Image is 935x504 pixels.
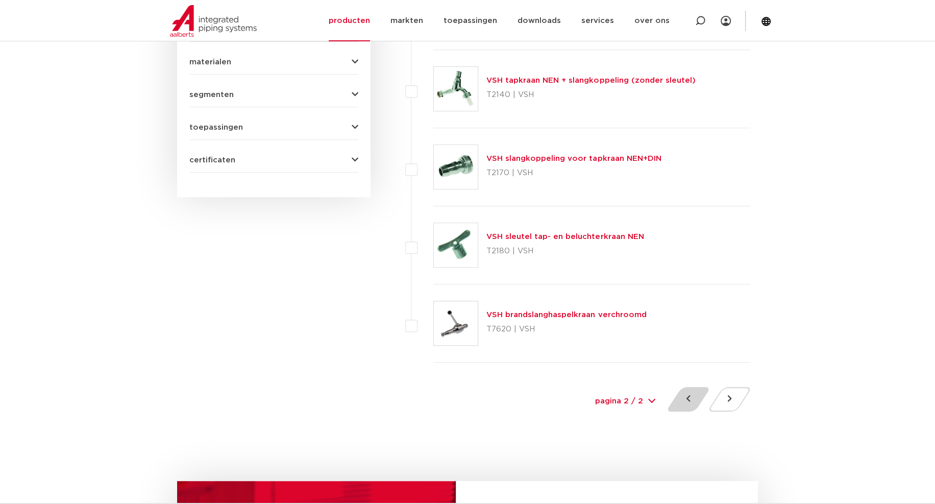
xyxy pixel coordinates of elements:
img: Thumbnail for VSH brandslanghaspelkraan verchroomd [434,301,478,345]
span: materialen [189,58,231,66]
a: VSH sleutel tap- en beluchterkraan NEN [486,233,644,241]
button: materialen [189,58,358,66]
button: toepassingen [189,124,358,131]
a: VSH brandslanghaspelkraan verchroomd [486,311,646,319]
img: Thumbnail for VSH slangkoppeling voor tapkraan NEN+DIN [434,145,478,189]
button: certificaten [189,156,358,164]
p: T2170 | VSH [486,165,661,181]
button: segmenten [189,91,358,99]
p: T7620 | VSH [486,321,646,338]
a: VSH tapkraan NEN + slangkoppeling (zonder sleutel) [486,77,695,84]
p: T2180 | VSH [486,243,644,259]
p: T2140 | VSH [486,87,695,103]
img: Thumbnail for VSH tapkraan NEN + slangkoppeling (zonder sleutel) [434,67,478,111]
span: toepassingen [189,124,243,131]
img: Thumbnail for VSH sleutel tap- en beluchterkraan NEN [434,223,478,267]
span: segmenten [189,91,234,99]
a: VSH slangkoppeling voor tapkraan NEN+DIN [486,155,661,162]
span: certificaten [189,156,235,164]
